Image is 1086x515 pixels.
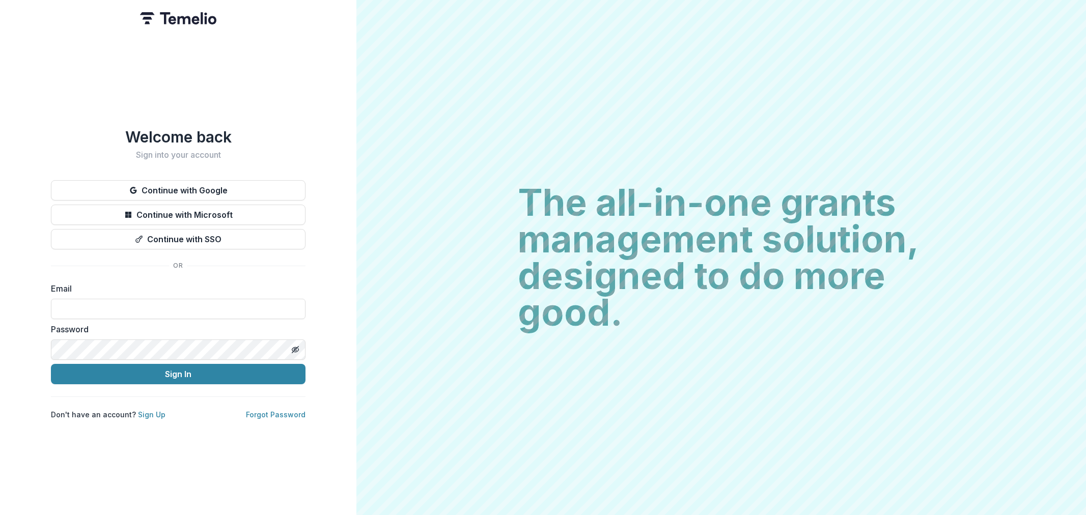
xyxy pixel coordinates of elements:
h1: Welcome back [51,128,305,146]
img: Temelio [140,12,216,24]
a: Sign Up [138,410,165,419]
label: Email [51,282,299,295]
label: Password [51,323,299,335]
button: Continue with SSO [51,229,305,249]
button: Continue with Google [51,180,305,201]
h2: Sign into your account [51,150,305,160]
button: Continue with Microsoft [51,205,305,225]
button: Sign In [51,364,305,384]
p: Don't have an account? [51,409,165,420]
a: Forgot Password [246,410,305,419]
button: Toggle password visibility [287,341,303,358]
